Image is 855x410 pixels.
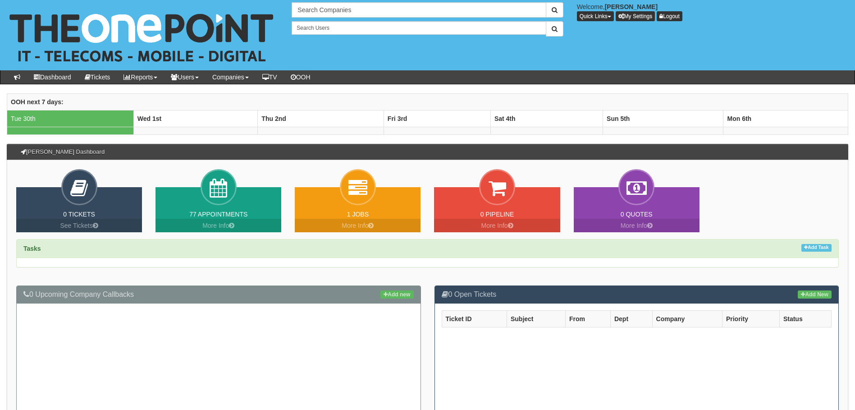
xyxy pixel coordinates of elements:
a: Users [164,70,206,84]
a: 0 Quotes [621,211,653,218]
a: 1 Jobs [347,211,369,218]
th: Subject [507,310,565,327]
a: 77 Appointments [189,211,247,218]
a: More Info [155,219,281,232]
input: Search Companies [292,2,546,18]
a: Add New [798,290,832,299]
a: Reports [117,70,164,84]
h3: 0 Open Tickets [442,290,832,299]
th: Priority [722,310,779,327]
a: My Settings [616,11,655,21]
a: OOH [284,70,317,84]
a: Logout [657,11,682,21]
b: [PERSON_NAME] [605,3,658,10]
th: Status [779,310,831,327]
h3: [PERSON_NAME] Dashboard [16,144,109,160]
a: Add Task [801,244,832,252]
h3: 0 Upcoming Company Callbacks [23,290,414,299]
th: Sat 4th [490,110,603,127]
a: More Info [574,219,700,232]
th: OOH next 7 days: [7,93,848,110]
th: Company [652,310,722,327]
a: Add new [380,290,413,299]
strong: Tasks [23,245,41,252]
a: Companies [206,70,256,84]
th: From [565,310,610,327]
div: Welcome, [570,2,855,21]
td: Tue 30th [7,110,134,127]
th: Thu 2nd [258,110,384,127]
a: TV [256,70,284,84]
a: More Info [295,219,421,232]
a: 0 Tickets [63,211,95,218]
a: More Info [434,219,560,232]
a: 0 Pipeline [480,211,514,218]
th: Fri 3rd [384,110,490,127]
a: See Tickets [16,219,142,232]
th: Sun 5th [603,110,723,127]
a: Dashboard [27,70,78,84]
th: Dept [610,310,652,327]
button: Quick Links [577,11,614,21]
th: Mon 6th [723,110,848,127]
input: Search Users [292,21,546,35]
th: Ticket ID [442,310,507,327]
a: Tickets [78,70,117,84]
th: Wed 1st [133,110,258,127]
